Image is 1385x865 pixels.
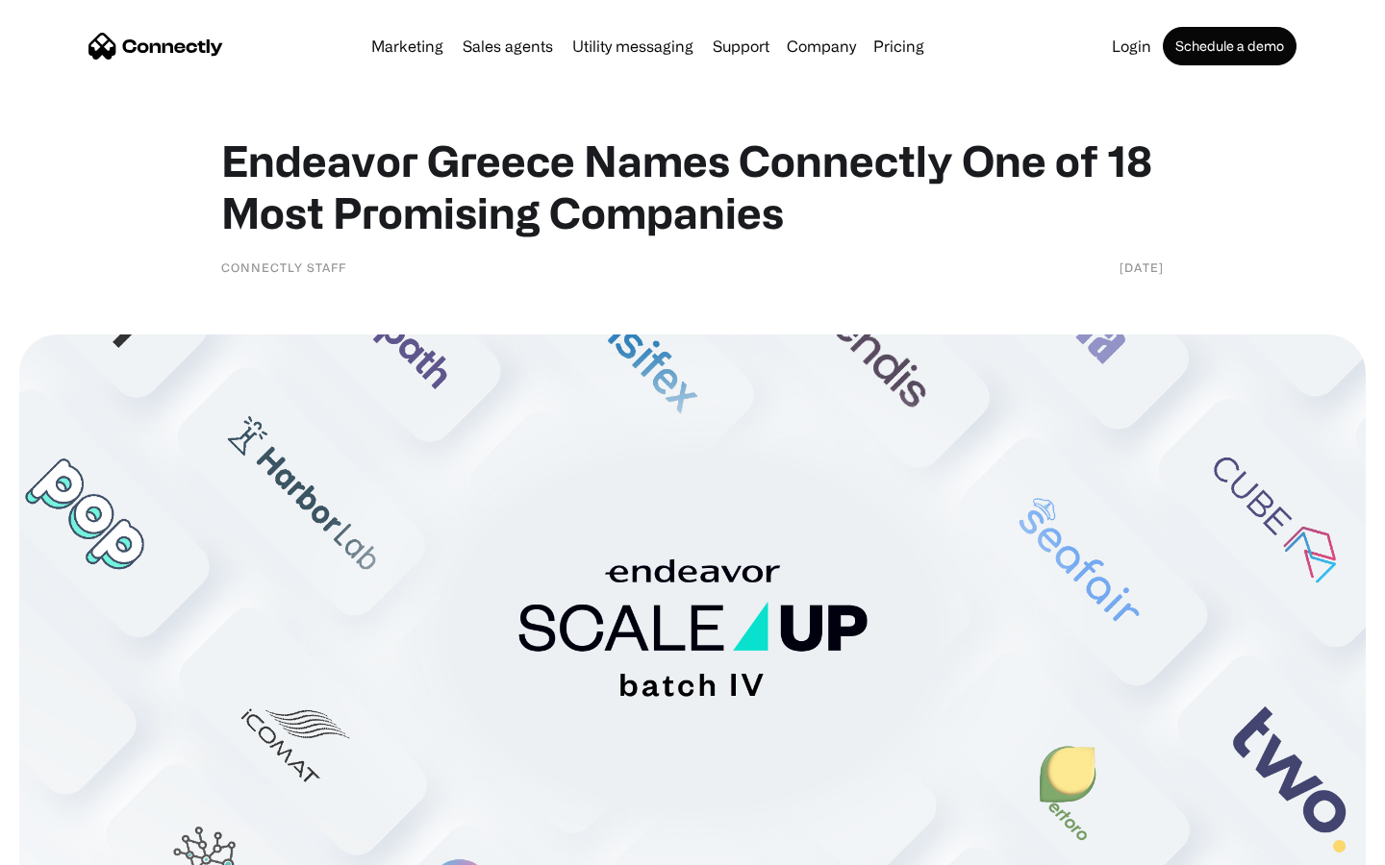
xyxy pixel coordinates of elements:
[19,831,115,858] aside: Language selected: English
[705,38,777,54] a: Support
[455,38,561,54] a: Sales agents
[781,33,862,60] div: Company
[787,33,856,60] div: Company
[38,831,115,858] ul: Language list
[364,38,451,54] a: Marketing
[88,32,223,61] a: home
[866,38,932,54] a: Pricing
[221,258,346,277] div: Connectly Staff
[1163,27,1297,65] a: Schedule a demo
[221,135,1164,238] h1: Endeavor Greece Names Connectly One of 18 Most Promising Companies
[1104,38,1159,54] a: Login
[565,38,701,54] a: Utility messaging
[1120,258,1164,277] div: [DATE]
